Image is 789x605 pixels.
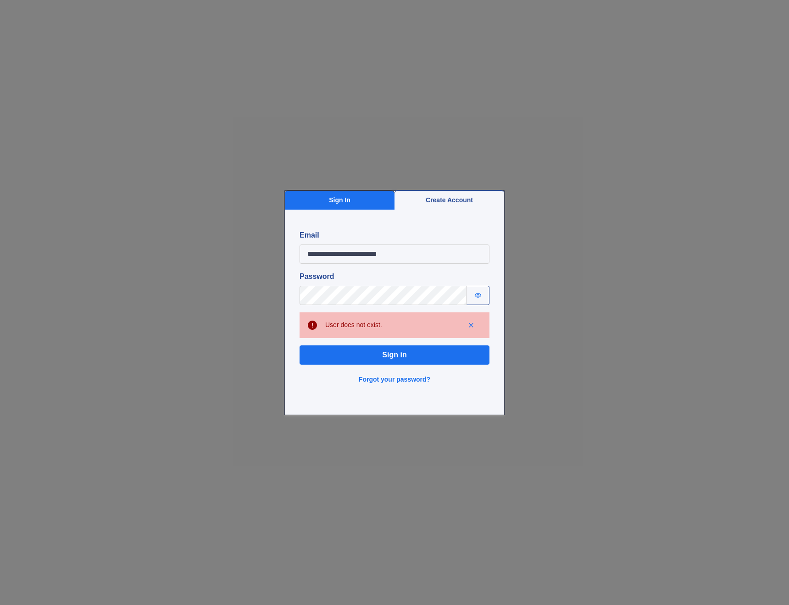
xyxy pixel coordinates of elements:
[467,286,489,305] button: Show password
[300,345,489,365] button: Sign in
[325,320,453,330] div: User does not exist.
[394,190,504,210] button: Create Account
[460,318,482,333] button: Dismiss alert
[285,190,394,210] button: Sign In
[300,271,489,282] label: Password
[300,230,489,241] label: Email
[353,372,436,387] button: Forgot your password?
